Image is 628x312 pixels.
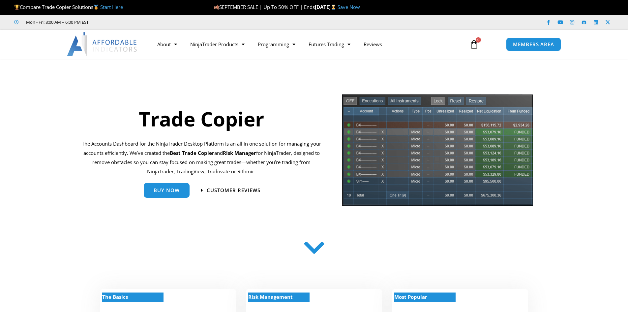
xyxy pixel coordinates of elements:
[338,4,360,10] a: Save Now
[506,38,561,51] a: MEMBERS AREA
[331,5,336,10] img: ⌛
[251,37,302,52] a: Programming
[513,42,554,47] span: MEMBERS AREA
[100,4,123,10] a: Start Here
[201,188,260,193] a: Customer Reviews
[341,93,534,211] img: tradecopier | Affordable Indicators – NinjaTrader
[15,5,19,10] img: 🏆
[102,294,128,300] strong: The Basics
[223,150,256,156] strong: Risk Manager
[24,18,89,26] span: Mon - Fri: 8:00 AM – 6:00 PM EST
[394,294,427,300] strong: Most Popular
[207,188,260,193] span: Customer Reviews
[302,37,357,52] a: Futures Trading
[476,37,481,43] span: 0
[460,35,489,54] a: 0
[184,37,251,52] a: NinjaTrader Products
[144,183,190,198] a: Buy Now
[315,4,338,10] strong: [DATE]
[357,37,389,52] a: Reviews
[94,5,99,10] img: 🥇
[98,19,197,25] iframe: Customer reviews powered by Trustpilot
[214,5,219,10] img: 🍂
[14,4,123,10] span: Compare Trade Copier Solutions
[214,4,315,10] span: SEPTEMBER SALE | Up To 50% OFF | Ends
[151,37,462,52] nav: Menu
[154,188,180,193] span: Buy Now
[67,32,138,56] img: LogoAI | Affordable Indicators – NinjaTrader
[170,150,214,156] b: Best Trade Copier
[82,105,321,133] h1: Trade Copier
[151,37,184,52] a: About
[82,139,321,176] p: The Accounts Dashboard for the NinjaTrader Desktop Platform is an all in one solution for managin...
[248,294,293,300] strong: Risk Management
